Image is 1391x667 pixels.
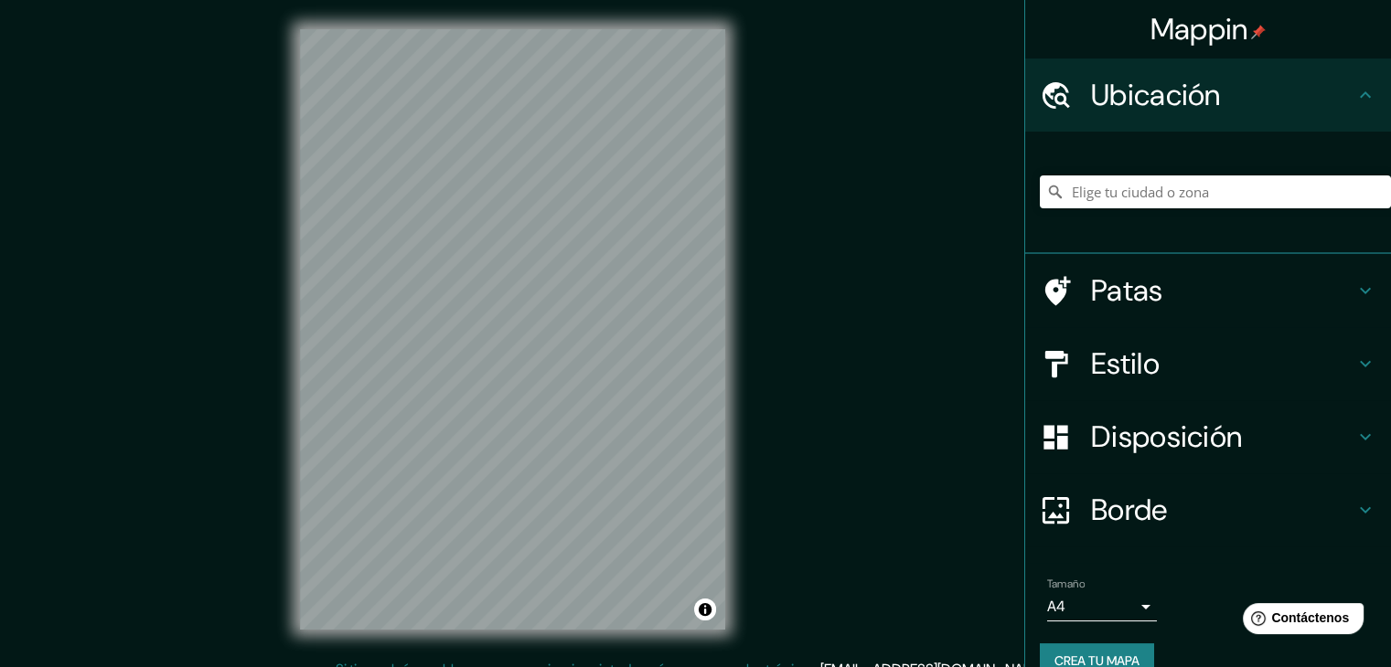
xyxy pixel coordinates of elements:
img: pin-icon.png [1251,25,1266,39]
div: A4 [1047,592,1157,621]
font: Patas [1091,271,1163,310]
iframe: Lanzador de widgets de ayuda [1228,596,1371,647]
font: A4 [1047,597,1065,616]
div: Borde [1025,473,1391,546]
input: Elige tu ciudad o zona [1040,175,1391,208]
font: Borde [1091,491,1168,529]
font: Disposición [1091,418,1242,456]
div: Disposición [1025,400,1391,473]
font: Estilo [1091,344,1160,383]
button: Activar o desactivar atribución [694,598,716,620]
font: Mappin [1150,10,1248,48]
canvas: Mapa [300,29,725,630]
div: Estilo [1025,327,1391,400]
font: Tamaño [1047,577,1085,591]
div: Patas [1025,254,1391,327]
font: Ubicación [1091,76,1221,114]
div: Ubicación [1025,58,1391,132]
